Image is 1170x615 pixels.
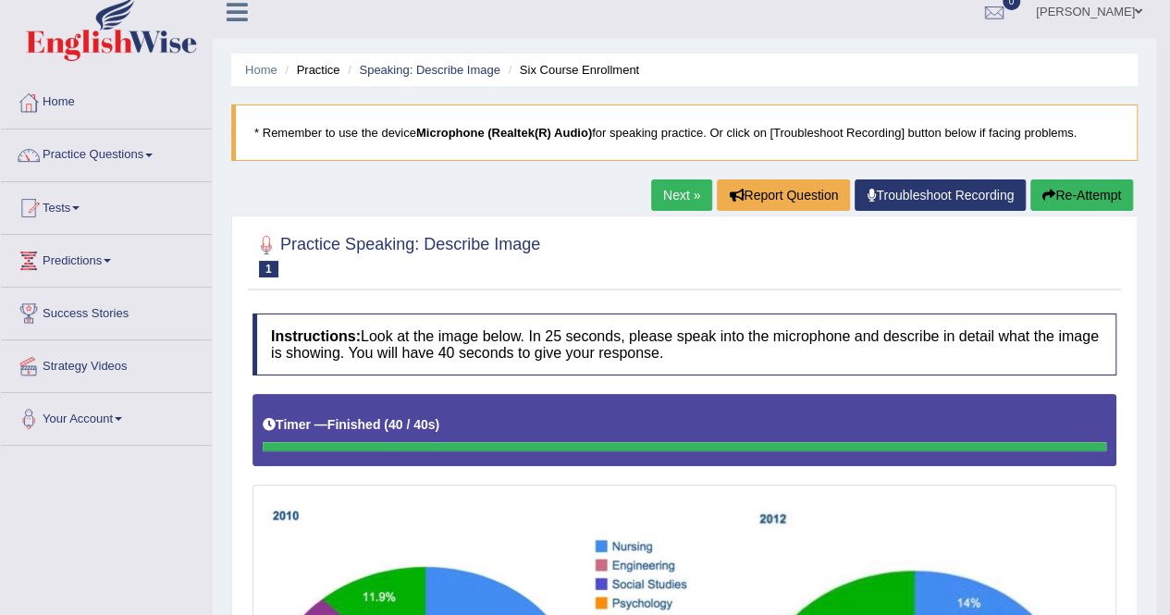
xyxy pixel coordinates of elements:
[1,182,212,228] a: Tests
[280,61,339,79] li: Practice
[436,417,440,432] b: )
[1,288,212,334] a: Success Stories
[1,340,212,387] a: Strategy Videos
[231,105,1138,161] blockquote: * Remember to use the device for speaking practice. Or click on [Troubleshoot Recording] button b...
[252,231,540,277] h2: Practice Speaking: Describe Image
[503,61,639,79] li: Six Course Enrollment
[245,63,277,77] a: Home
[359,63,499,77] a: Speaking: Describe Image
[717,179,850,211] button: Report Question
[1030,179,1133,211] button: Re-Attempt
[1,129,212,176] a: Practice Questions
[651,179,712,211] a: Next »
[327,417,381,432] b: Finished
[259,261,278,277] span: 1
[416,126,592,140] b: Microphone (Realtek(R) Audio)
[1,77,212,123] a: Home
[388,417,436,432] b: 40 / 40s
[855,179,1026,211] a: Troubleshoot Recording
[263,418,439,432] h5: Timer —
[384,417,388,432] b: (
[271,328,361,344] b: Instructions:
[1,235,212,281] a: Predictions
[1,393,212,439] a: Your Account
[252,314,1116,375] h4: Look at the image below. In 25 seconds, please speak into the microphone and describe in detail w...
